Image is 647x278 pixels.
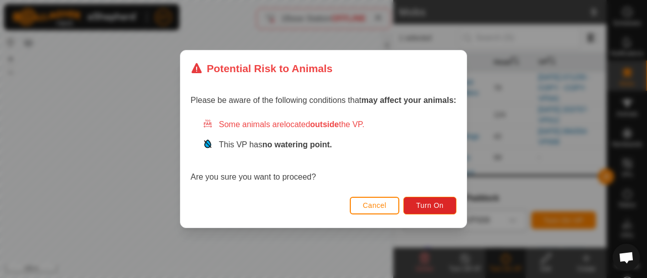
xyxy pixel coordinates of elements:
div: Are you sure you want to proceed? [191,119,456,183]
span: located the VP. [284,120,364,129]
button: Turn On [404,197,456,214]
strong: outside [310,120,339,129]
span: Please be aware of the following conditions that [191,96,456,104]
span: This VP has [219,140,332,149]
span: Turn On [417,201,444,209]
div: Some animals are [203,119,456,131]
div: Potential Risk to Animals [191,61,333,76]
strong: no watering point. [262,140,332,149]
strong: may affect your animals: [361,96,456,104]
button: Cancel [350,197,400,214]
div: Open chat [613,244,640,271]
span: Cancel [363,201,387,209]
